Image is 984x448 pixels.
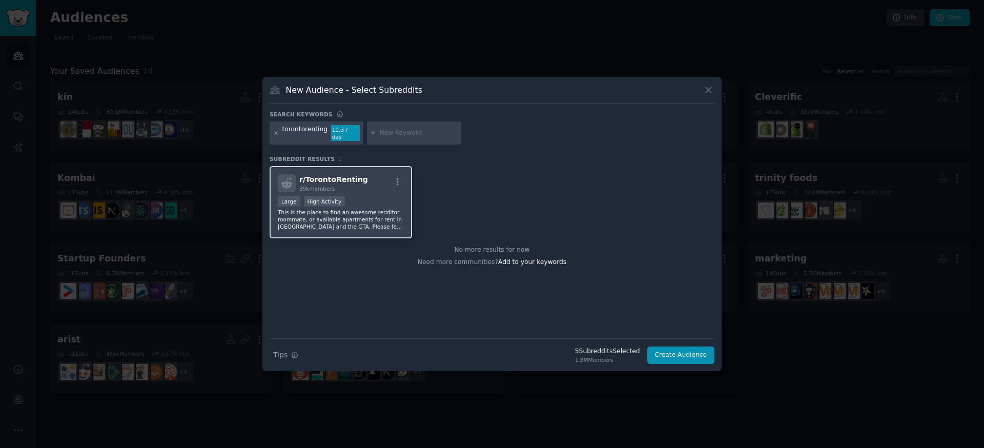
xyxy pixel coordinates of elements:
span: Tips [273,350,288,360]
span: Add to your keywords [498,258,566,266]
button: Create Audience [647,347,715,364]
div: No more results for now [270,246,714,255]
div: 1.8M Members [575,356,640,363]
div: Need more communities? [270,254,714,267]
span: r/ TorontoRenting [299,175,368,184]
span: 1 [338,156,342,162]
span: 39k members [299,186,335,192]
h3: New Audience - Select Subreddits [286,85,422,95]
div: High Activity [304,196,345,207]
p: This is the place to find an awesome redditor roommate, or available apartments for rent in [GEOG... [278,209,404,230]
div: torontorenting [282,125,327,141]
div: 10.3 / day [331,125,360,141]
div: Large [278,196,300,207]
h3: Search keywords [270,111,333,118]
span: Subreddit Results [270,155,335,162]
input: New Keyword [379,129,457,138]
div: 5 Subreddit s Selected [575,347,640,356]
button: Tips [270,346,302,364]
